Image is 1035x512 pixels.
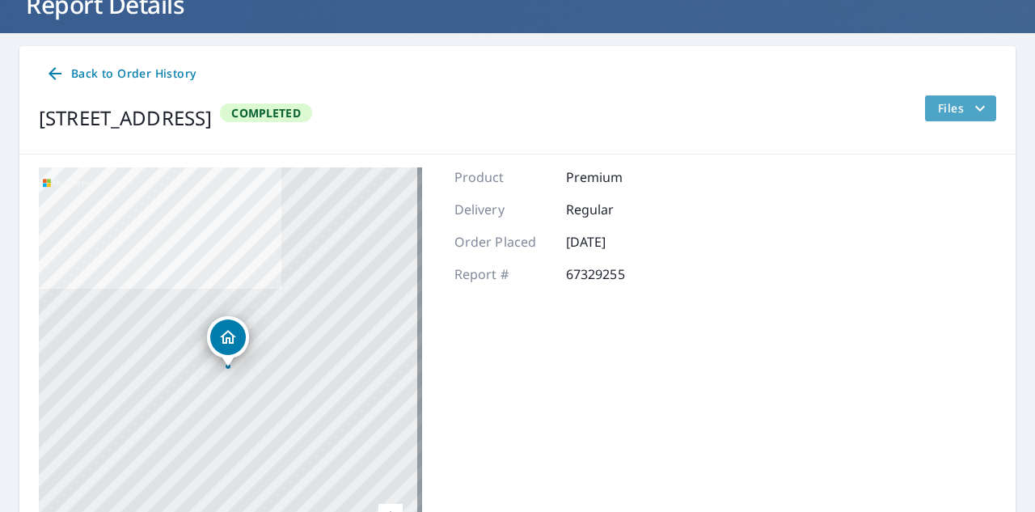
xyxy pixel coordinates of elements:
[566,167,663,187] p: Premium
[222,105,310,121] span: Completed
[39,59,202,89] a: Back to Order History
[566,264,663,284] p: 67329255
[454,264,551,284] p: Report #
[45,64,196,84] span: Back to Order History
[454,167,551,187] p: Product
[566,200,663,219] p: Regular
[39,104,212,133] div: [STREET_ADDRESS]
[454,200,551,219] p: Delivery
[207,316,249,366] div: Dropped pin, building 1, Residential property, 6486 E Highway 39 Huntsville, UT 84317
[454,232,551,252] p: Order Placed
[938,99,990,118] span: Files
[566,232,663,252] p: [DATE]
[924,95,996,121] button: filesDropdownBtn-67329255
